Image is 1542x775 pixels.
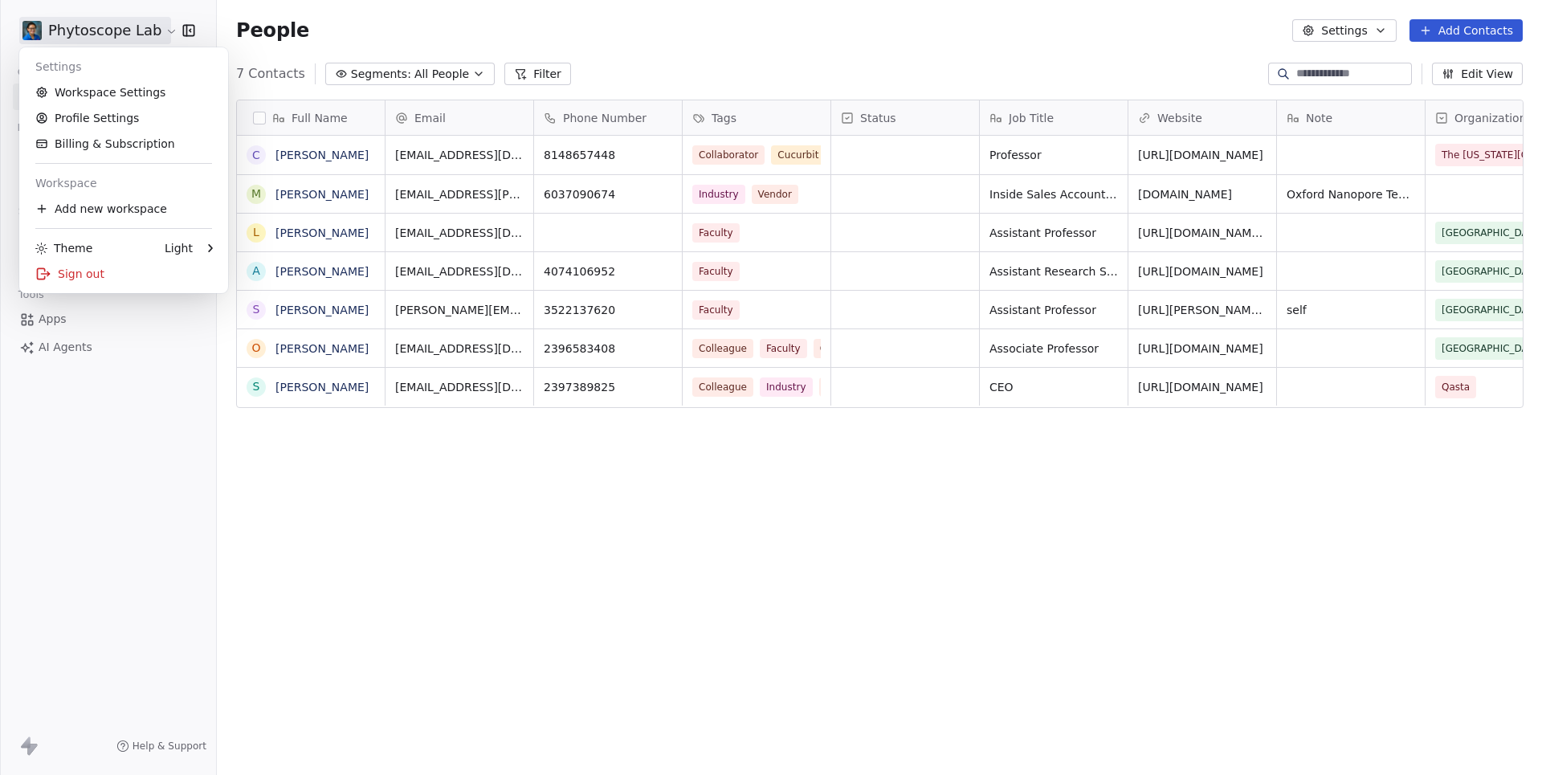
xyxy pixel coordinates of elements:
div: Light [165,240,193,256]
div: Sign out [26,261,222,287]
div: Settings [26,54,222,80]
div: Theme [35,240,92,256]
a: Workspace Settings [26,80,222,105]
div: Add new workspace [26,196,222,222]
a: Profile Settings [26,105,222,131]
div: Workspace [26,170,222,196]
a: Billing & Subscription [26,131,222,157]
